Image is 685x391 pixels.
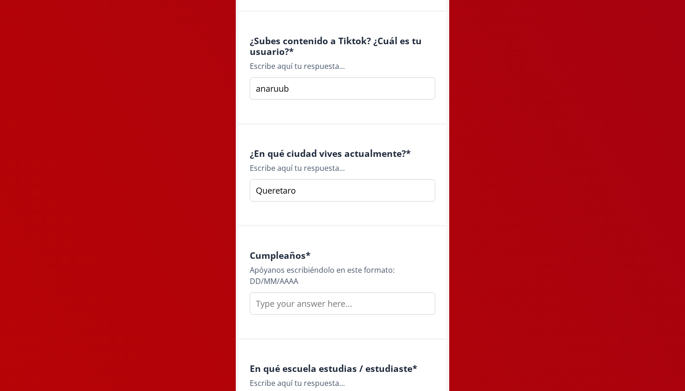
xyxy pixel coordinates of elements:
h4: En qué escuela estudias / estudiaste * [250,363,435,374]
div: Escribe aquí tu respuesta... [250,61,435,72]
h4: ¿Subes contenido a Tiktok? ¿Cuál es tu usuario? * [250,35,435,57]
input: Type your answer here... [250,77,435,100]
div: Apóyanos escribiéndolo en este formato: DD/MM/AAAA [250,264,435,287]
h4: ¿En qué ciudad vives actualmente? * [250,148,435,159]
input: Type your answer here... [250,292,435,315]
div: Escribe aquí tu respuesta... [250,162,435,174]
div: Escribe aquí tu respuesta... [250,378,435,389]
input: Type your answer here... [250,179,435,202]
h4: Cumpleaños * [250,250,435,261]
